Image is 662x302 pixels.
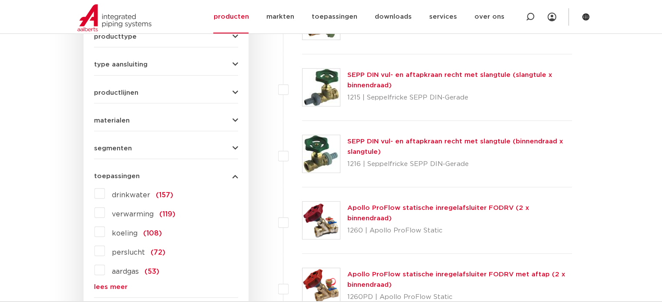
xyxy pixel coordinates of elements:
[347,205,529,222] a: Apollo ProFlow statische inregelafsluiter FODRV (2 x binnendraad)
[347,72,552,89] a: SEPP DIN vul- en aftapkraan recht met slangtule (slangtule x binnendraad)
[159,211,175,218] span: (119)
[302,202,340,239] img: Thumbnail for Apollo ProFlow statische inregelafsluiter FODRV (2 x binnendraad)
[347,271,565,288] a: Apollo ProFlow statische inregelafsluiter FODRV met aftap (2 x binnendraad)
[112,192,150,199] span: drinkwater
[94,145,132,152] span: segmenten
[112,249,145,256] span: perslucht
[302,135,340,173] img: Thumbnail for SEPP DIN vul- en aftapkraan recht met slangtule (binnendraad x slangtule)
[94,284,238,290] a: lees meer
[112,211,154,218] span: verwarming
[94,173,140,179] span: toepassingen
[156,192,173,199] span: (157)
[94,33,238,40] button: producttype
[94,61,148,68] span: type aansluiting
[112,230,138,237] span: koeling
[94,61,238,68] button: type aansluiting
[94,145,238,152] button: segmenten
[347,157,572,171] p: 1216 | Seppelfricke SEPP DIN-Gerade
[347,224,572,238] p: 1260 | Apollo ProFlow Static
[94,90,238,96] button: productlijnen
[143,230,162,237] span: (108)
[94,117,130,124] span: materialen
[151,249,165,256] span: (72)
[347,91,572,105] p: 1215 | Seppelfricke SEPP DIN-Gerade
[94,90,138,96] span: productlijnen
[144,268,159,275] span: (53)
[94,117,238,124] button: materialen
[94,33,137,40] span: producttype
[112,268,139,275] span: aardgas
[347,138,563,155] a: SEPP DIN vul- en aftapkraan recht met slangtule (binnendraad x slangtule)
[302,69,340,106] img: Thumbnail for SEPP DIN vul- en aftapkraan recht met slangtule (slangtule x binnendraad)
[94,173,238,179] button: toepassingen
